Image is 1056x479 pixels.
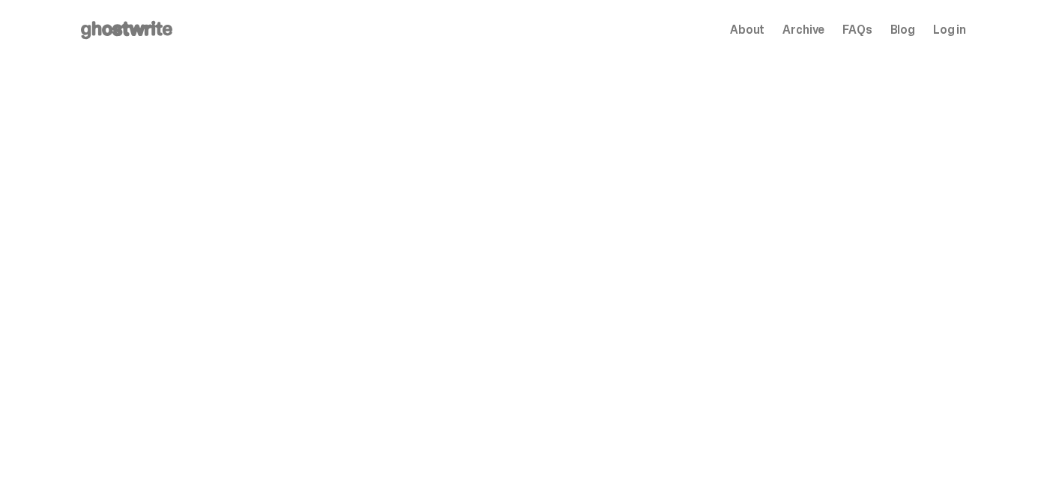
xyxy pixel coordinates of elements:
[933,24,966,36] a: Log in
[890,24,915,36] a: Blog
[79,412,438,453] p: This was the first ghostwrite x MLB blind box ever created. The first MLB rookie ghosts. The firs...
[97,343,147,355] span: Archived
[842,24,872,36] a: FAQs
[782,24,824,36] a: Archive
[730,24,764,36] a: About
[79,370,438,406] h2: MLB "Game Face"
